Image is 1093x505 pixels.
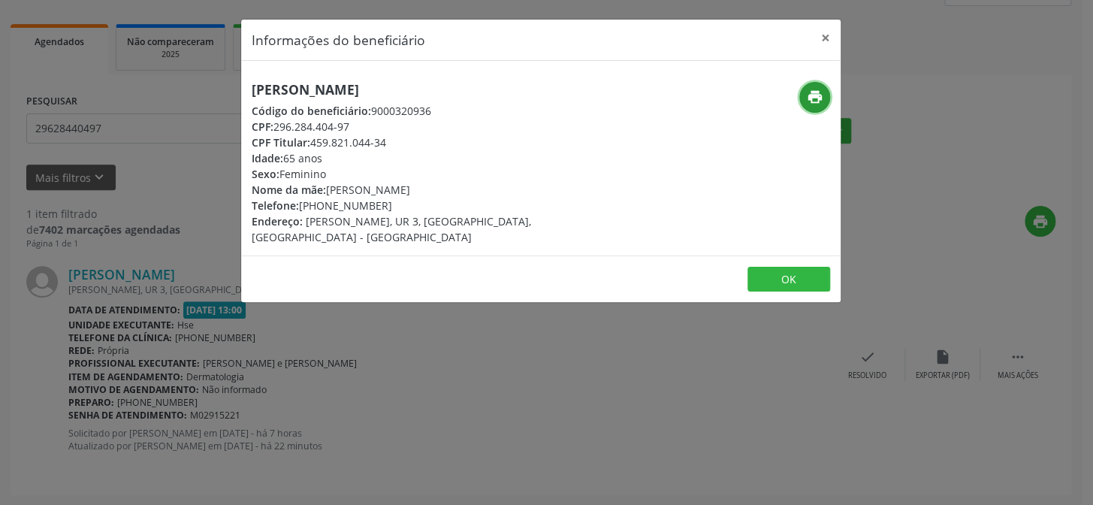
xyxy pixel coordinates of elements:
[252,30,425,50] h5: Informações do beneficiário
[252,119,630,135] div: 296.284.404-97
[811,20,841,56] button: Close
[252,82,630,98] h5: [PERSON_NAME]
[252,214,303,228] span: Endereço:
[252,214,531,244] span: [PERSON_NAME], UR 3, [GEOGRAPHIC_DATA], [GEOGRAPHIC_DATA] - [GEOGRAPHIC_DATA]
[252,104,371,118] span: Código do beneficiário:
[252,198,299,213] span: Telefone:
[747,267,830,292] button: OK
[252,150,630,166] div: 65 anos
[252,135,310,150] span: CPF Titular:
[252,198,630,213] div: [PHONE_NUMBER]
[252,182,630,198] div: [PERSON_NAME]
[252,151,283,165] span: Idade:
[252,103,630,119] div: 9000320936
[252,183,326,197] span: Nome da mãe:
[799,82,830,113] button: print
[252,166,630,182] div: Feminino
[252,119,273,134] span: CPF:
[252,167,279,181] span: Sexo:
[252,135,630,150] div: 459.821.044-34
[807,89,823,105] i: print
